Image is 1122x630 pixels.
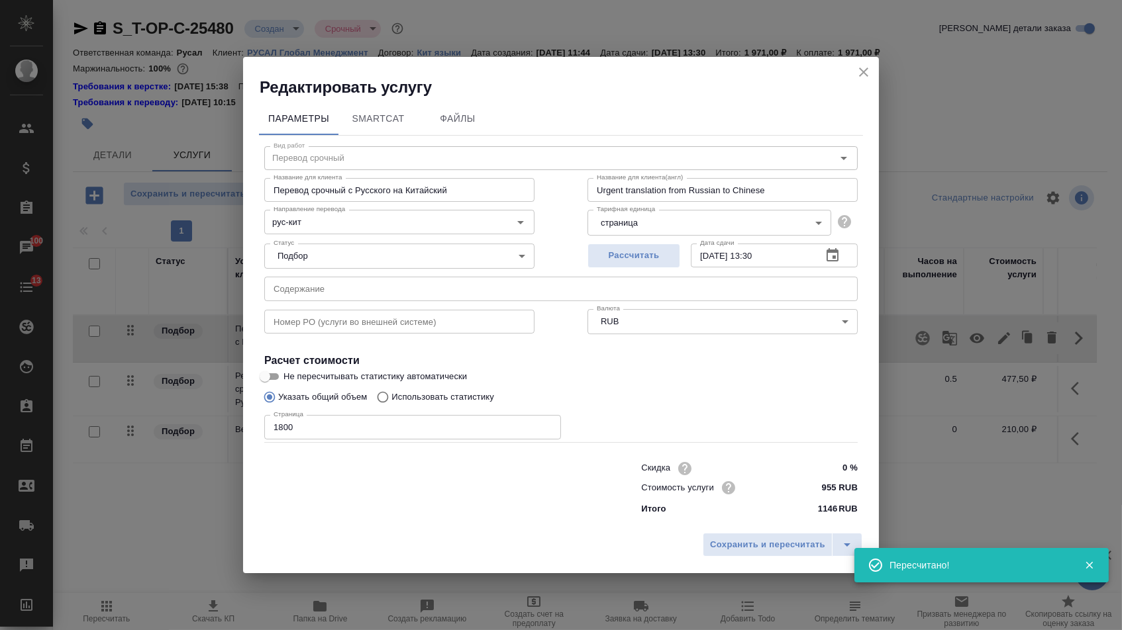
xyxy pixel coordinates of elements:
button: RUB [597,316,623,327]
p: Указать общий объем [278,390,367,404]
p: Скидка [641,461,670,474]
div: RUB [587,309,858,334]
p: RUB [839,502,858,516]
span: Сохранить и пересчитать [710,537,825,553]
span: SmartCat [346,111,410,127]
div: Пересчитано! [890,559,1064,572]
span: Не пересчитывать статистику автоматически [283,370,467,383]
input: ✎ Введи что-нибудь [808,459,858,478]
p: 1146 [818,502,837,516]
span: Файлы [426,111,489,127]
input: ✎ Введи что-нибудь [808,478,858,497]
p: Итого [641,502,666,516]
button: Рассчитать [587,244,680,268]
button: страница [597,217,642,228]
button: Закрыть [1076,559,1103,571]
button: Open [511,213,530,232]
div: страница [587,210,831,235]
h2: Редактировать услугу [260,77,879,98]
button: close [854,62,874,82]
h4: Расчет стоимости [264,353,858,369]
span: Рассчитать [595,248,673,263]
div: split button [703,533,862,557]
p: Стоимость услуги [641,481,714,494]
p: Использовать статистику [391,390,494,404]
div: Подбор [264,244,535,269]
span: Параметры [267,111,331,127]
button: Подбор [274,250,312,261]
button: Сохранить и пересчитать [703,533,833,557]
